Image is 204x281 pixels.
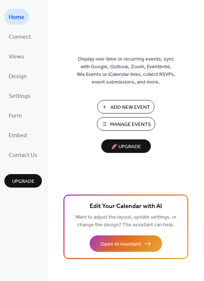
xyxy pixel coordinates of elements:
span: Add New Event [110,104,150,111]
span: Display one-time or recurring events, sync with Google, Outlook, Zoom, Eventbrite, Wix Events or ... [77,55,175,86]
span: Open AI Assistant [101,240,141,248]
button: 🚀 Upgrade [101,139,151,153]
span: Want to adjust the layout, update settings, or change the design? The assistant can help. [75,212,177,230]
a: Design [4,68,31,84]
button: Open AI Assistant [90,235,162,252]
span: Design [9,71,27,82]
a: Embed [4,127,31,143]
span: Settings [9,91,31,102]
a: Connect [4,28,35,45]
button: Add New Event [97,100,154,113]
span: Views [9,51,24,63]
a: Home [4,9,29,25]
span: Edit Your Calendar with AI [90,201,162,212]
a: Form [4,107,26,123]
span: 🚀 Upgrade [106,142,146,152]
button: Upgrade [4,174,42,188]
a: Settings [4,88,35,104]
span: Upgrade [12,178,35,185]
span: Connect [9,31,31,43]
a: Views [4,48,29,64]
button: Manage Events [97,117,155,131]
span: Home [9,12,24,23]
a: Contact Us [4,147,42,163]
span: Embed [9,130,27,142]
span: Contact Us [9,150,38,161]
span: Manage Events [110,121,151,128]
span: Form [9,110,22,122]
